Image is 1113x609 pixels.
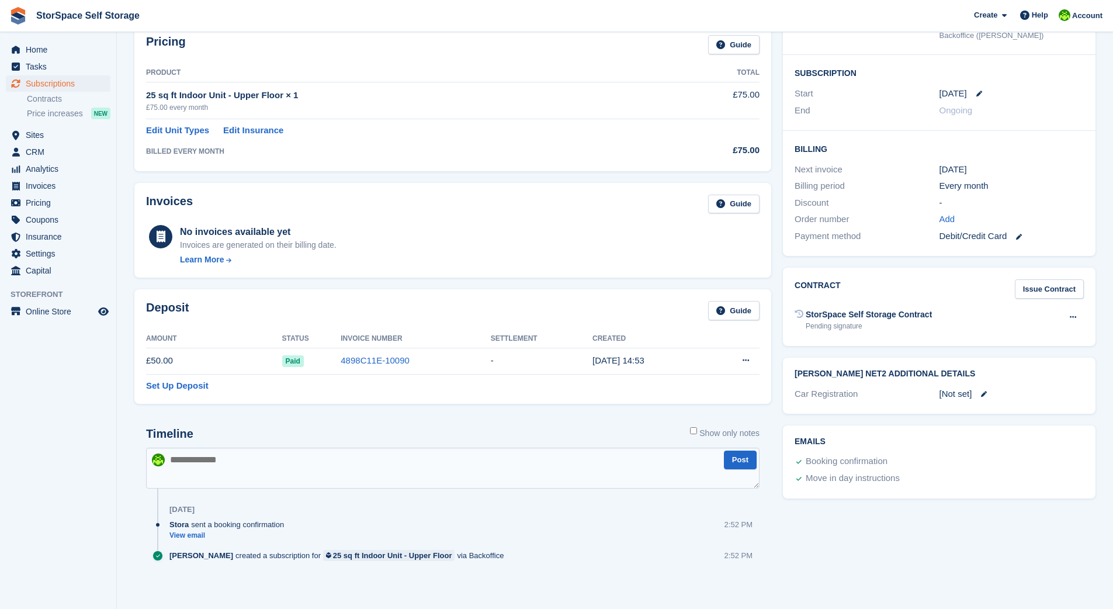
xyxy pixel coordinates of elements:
div: Pending signature [806,321,932,331]
span: Capital [26,262,96,279]
h2: Pricing [146,35,186,54]
th: Product [146,64,668,82]
a: menu [6,58,110,75]
span: Paid [282,355,304,367]
span: Price increases [27,108,83,119]
a: Add [939,213,955,226]
a: Price increases NEW [27,107,110,120]
a: 4898C11E-10090 [341,355,410,365]
span: Home [26,41,96,58]
img: paul catt [1059,9,1070,21]
div: created a subscription for via Backoffice [169,550,509,561]
div: BILLED EVERY MONTH [146,146,668,157]
div: Move in day instructions [806,472,900,486]
img: paul catt [152,454,165,466]
span: [PERSON_NAME] [169,550,233,561]
a: Issue Contract [1015,279,1084,299]
div: Backoffice ([PERSON_NAME]) [939,30,1084,41]
div: 2:52 PM [724,550,753,561]
a: menu [6,195,110,211]
span: Create [974,9,997,21]
span: Tasks [26,58,96,75]
td: - [491,348,592,374]
img: stora-icon-8386f47178a22dfd0bd8f6a31ec36ba5ce8667c1dd55bd0f319d3a0aa187defe.svg [9,7,27,25]
div: £75.00 every month [146,102,668,113]
a: menu [6,144,110,160]
a: Guide [708,301,760,320]
span: Ongoing [939,105,973,115]
div: Discount [795,196,939,210]
a: Edit Insurance [223,124,283,137]
div: [DATE] [169,505,195,514]
span: CRM [26,144,96,160]
div: Billing period [795,179,939,193]
a: menu [6,245,110,262]
time: 2025-08-27 13:53:59 UTC [592,355,644,365]
span: Coupons [26,212,96,228]
div: StorSpace Self Storage Contract [806,309,932,321]
a: Learn More [180,254,337,266]
a: menu [6,127,110,143]
div: 25 sq ft Indoor Unit - Upper Floor × 1 [146,89,668,102]
h2: Invoices [146,195,193,214]
h2: Emails [795,437,1084,447]
h2: Subscription [795,67,1084,78]
span: Online Store [26,303,96,320]
div: £75.00 [668,144,760,157]
a: Contracts [27,94,110,105]
span: Sites [26,127,96,143]
span: Invoices [26,178,96,194]
span: Account [1072,10,1102,22]
div: NEW [91,108,110,119]
th: Status [282,330,341,348]
th: Total [668,64,760,82]
div: sent a booking confirmation [169,519,290,530]
div: [DATE] [939,163,1084,177]
div: 2:52 PM [724,519,753,530]
div: Every month [939,179,1084,193]
span: Settings [26,245,96,262]
a: Preview store [96,304,110,319]
div: - [939,196,1084,210]
a: menu [6,75,110,92]
a: menu [6,212,110,228]
div: Learn More [180,254,224,266]
a: menu [6,41,110,58]
th: Invoice Number [341,330,490,348]
td: £75.00 [668,82,760,119]
a: 25 sq ft Indoor Unit - Upper Floor [323,550,455,561]
a: Guide [708,195,760,214]
a: menu [6,178,110,194]
input: Show only notes [690,427,697,434]
h2: Timeline [146,427,193,441]
a: Set Up Deposit [146,379,209,393]
div: Invoices are generated on their billing date. [180,239,337,251]
div: No invoices available yet [180,225,337,239]
a: View email [169,531,290,541]
span: Analytics [26,161,96,177]
a: menu [6,161,110,177]
div: 25 sq ft Indoor Unit - Upper Floor [333,550,452,561]
button: Post [724,451,757,470]
div: Next invoice [795,163,939,177]
span: Help [1032,9,1048,21]
div: Order number [795,213,939,226]
td: £50.00 [146,348,282,374]
div: Debit/Credit Card [939,230,1084,243]
div: Payment method [795,230,939,243]
th: Created [592,330,706,348]
span: Pricing [26,195,96,211]
a: Guide [708,35,760,54]
label: Show only notes [690,427,760,440]
th: Settlement [491,330,592,348]
div: Car Registration [795,387,939,401]
a: Edit Unit Types [146,124,209,137]
a: StorSpace Self Storage [32,6,144,25]
a: menu [6,262,110,279]
h2: [PERSON_NAME] Net2 Additional Details [795,369,1084,379]
a: menu [6,229,110,245]
span: Storefront [11,289,116,300]
span: Subscriptions [26,75,96,92]
time: 2025-08-30 00:00:00 UTC [939,87,967,101]
h2: Billing [795,143,1084,154]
